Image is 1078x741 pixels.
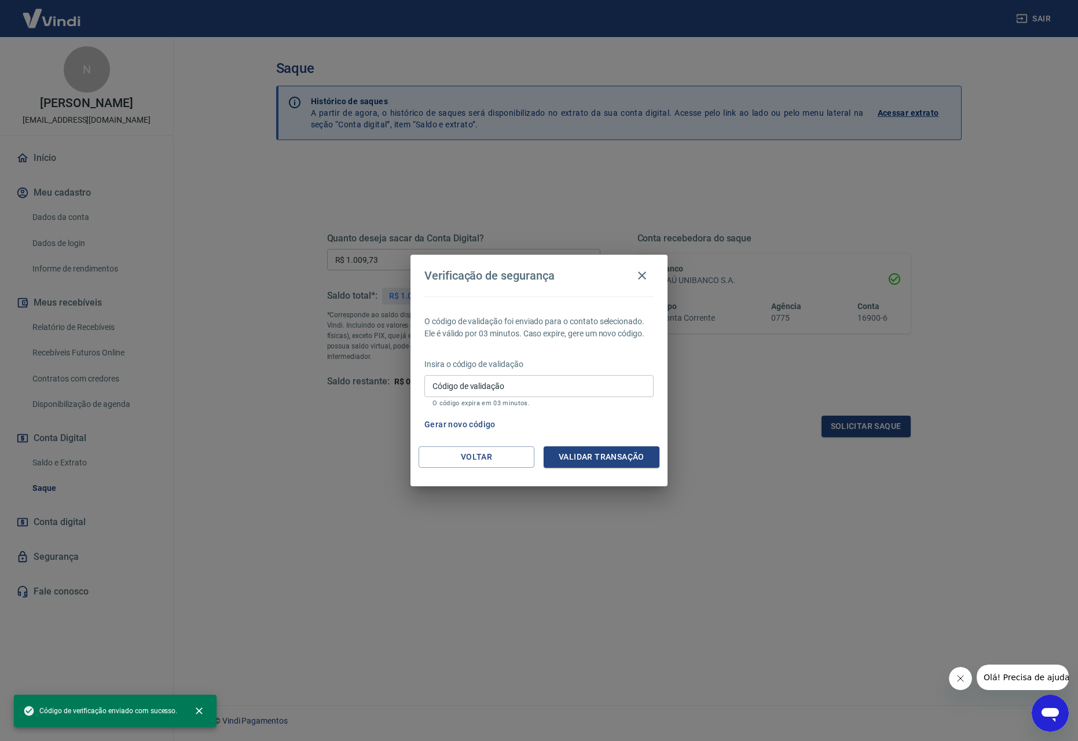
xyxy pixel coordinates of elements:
[424,316,654,340] p: O código de validação foi enviado para o contato selecionado. Ele é válido por 03 minutos. Caso e...
[186,698,212,724] button: close
[432,399,646,407] p: O código expira em 03 minutos.
[7,8,97,17] span: Olá! Precisa de ajuda?
[977,665,1069,690] iframe: Mensagem da empresa
[23,705,177,717] span: Código de verificação enviado com sucesso.
[544,446,659,468] button: Validar transação
[419,446,534,468] button: Voltar
[424,358,654,370] p: Insira o código de validação
[420,414,500,435] button: Gerar novo código
[949,667,972,690] iframe: Fechar mensagem
[424,269,555,283] h4: Verificação de segurança
[1032,695,1069,732] iframe: Botão para abrir a janela de mensagens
